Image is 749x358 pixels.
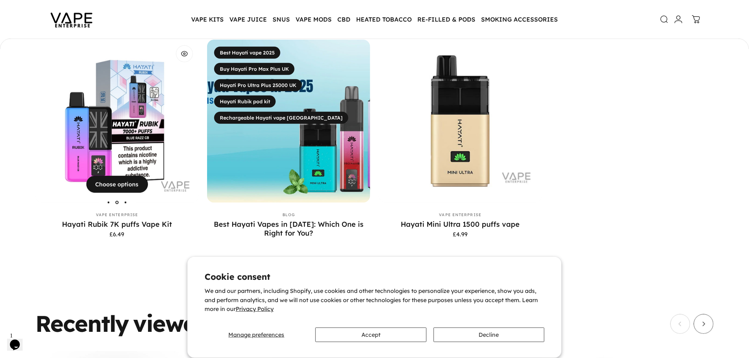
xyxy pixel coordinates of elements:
p: We and our partners, including Shopify, use cookies and other technologies to personalize your ex... [205,287,544,314]
iframe: chat widget [7,330,30,351]
summary: CBD [335,12,353,27]
a: Hayati Rubik 7K puffs Vape Kit [35,40,199,203]
a: Best Hayati Vapes in [DATE]: Which One is Right for You? [214,220,364,237]
div: Domain: [DOMAIN_NAME] [18,18,78,24]
img: Vape Enterprise [40,3,103,36]
span: £6.49 [110,231,125,237]
a: Blog [282,212,295,217]
a: Vape Enterprise [439,212,482,217]
span: £4.99 [453,231,468,237]
button: Choose options [86,176,148,193]
a: Best Hayati vape 2025 [214,47,280,59]
a: Hayati Mini Ultra 1500 puffs vape [379,40,542,203]
div: Domain Overview [27,42,63,46]
button: Accept [315,328,426,342]
a: Hayati Rubik 7K puffs Vape Kit [62,220,172,229]
img: Hayati Mini Ultra Disposable vape kit [379,40,542,203]
a: Hayati Pro Ultra Plus 25000 UK [214,79,302,91]
button: Manage preferences [205,328,308,342]
summary: VAPE MODS [293,12,335,27]
animate-element: Recently [35,312,129,335]
summary: VAPE KITS [188,12,227,27]
summary: SNUS [270,12,293,27]
a: Privacy Policy [236,305,274,312]
a: Rechargeable Hayati vape [GEOGRAPHIC_DATA] [214,112,348,124]
div: Keywords by Traffic [78,42,119,46]
img: tab_keywords_by_traffic_grey.svg [70,41,76,47]
summary: HEATED TOBACCO [353,12,414,27]
a: Buy Hayati Pro Max Plus UK [214,63,295,75]
span: Manage preferences [229,331,285,338]
img: Hayati Rubik [35,40,199,203]
button: Decline [434,328,544,342]
a: Vape Enterprise [96,212,138,217]
img: Best Hayati Vapes in 2025: Which One is Right for You? [207,40,370,203]
a: Hayati Mini Ultra 1500 puffs vape [401,220,520,229]
img: tab_domain_overview_orange.svg [19,41,25,47]
img: logo_orange.svg [11,11,17,17]
summary: SMOKING ACCESSORIES [478,12,561,27]
a: 0 items [688,12,704,27]
h2: Cookie consent [205,272,544,281]
summary: RE-FILLED & PODS [414,12,478,27]
button: Next [694,314,714,334]
summary: VAPE JUICE [227,12,270,27]
nav: Primary [188,12,561,27]
div: v 4.0.25 [20,11,35,17]
img: website_grey.svg [11,18,17,24]
animate-element: viewed [133,312,210,335]
a: Hayati Rubik pod kit [214,96,276,108]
